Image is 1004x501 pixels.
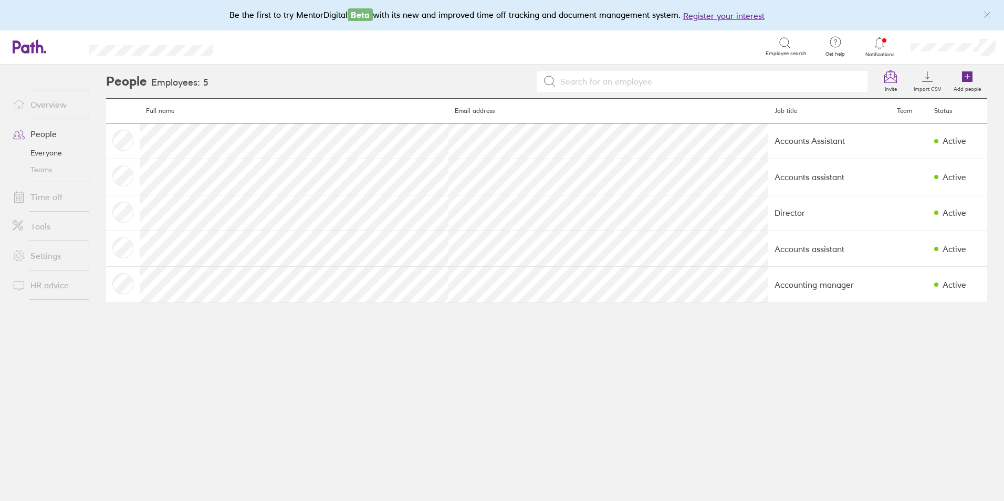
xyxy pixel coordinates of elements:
[863,51,897,58] span: Notifications
[768,99,891,123] th: Job title
[4,186,89,207] a: Time off
[683,9,765,22] button: Register your interest
[907,83,947,92] label: Import CSV
[4,161,89,178] a: Teams
[818,51,852,57] span: Get help
[151,77,208,88] h3: Employees: 5
[874,65,907,98] a: Invite
[768,231,891,267] td: Accounts assistant
[943,280,966,289] div: Active
[556,71,862,91] input: Search for an employee
[947,65,987,98] a: Add people
[229,8,775,22] div: Be the first to try MentorDigital with its new and improved time off tracking and document manage...
[140,99,448,123] th: Full name
[947,83,987,92] label: Add people
[943,136,966,145] div: Active
[878,83,903,92] label: Invite
[768,195,891,231] td: Director
[943,208,966,217] div: Active
[928,99,987,123] th: Status
[4,275,89,296] a: HR advice
[768,123,891,159] td: Accounts Assistant
[242,41,268,51] div: Search
[766,50,807,57] span: Employee search
[907,65,947,98] a: Import CSV
[943,172,966,182] div: Active
[4,94,89,115] a: Overview
[4,144,89,161] a: Everyone
[4,216,89,237] a: Tools
[4,123,89,144] a: People
[348,8,373,21] span: Beta
[863,36,897,58] a: Notifications
[768,159,891,195] td: Accounts assistant
[448,99,769,123] th: Email address
[768,267,891,302] td: Accounting manager
[891,99,928,123] th: Team
[106,65,147,98] h2: People
[943,244,966,254] div: Active
[4,245,89,266] a: Settings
